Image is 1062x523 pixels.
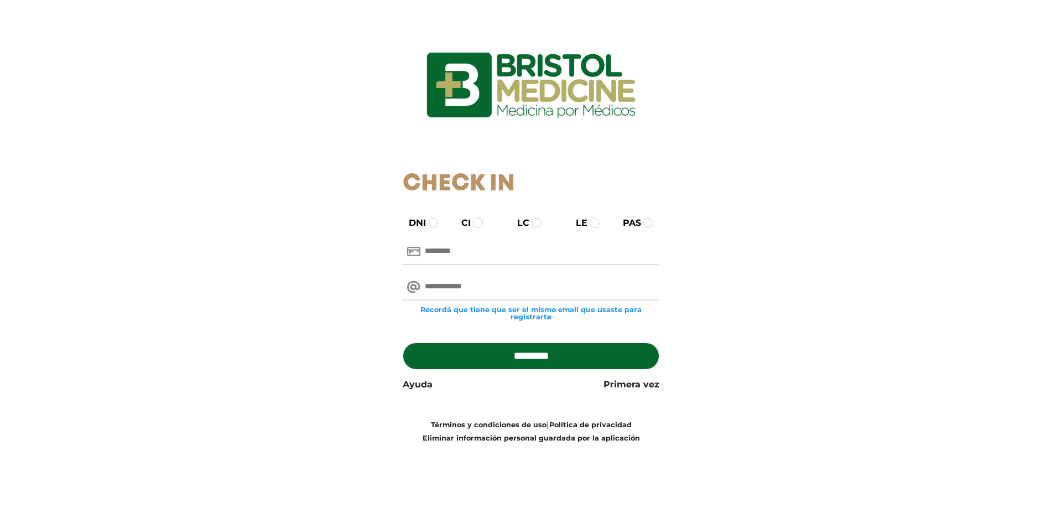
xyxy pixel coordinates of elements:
a: Ayuda [403,378,433,391]
label: LC [507,216,529,230]
a: Términos y condiciones de uso [431,421,546,429]
a: Eliminar información personal guardada por la aplicación [423,434,640,442]
h1: Check In [403,170,660,198]
a: Primera vez [603,378,659,391]
a: Política de privacidad [549,421,632,429]
small: Recordá que tiene que ser el mismo email que usaste para registrarte [403,306,660,320]
img: logo_ingresarbristol.jpg [382,13,680,157]
label: PAS [613,216,641,230]
div: | [394,418,668,444]
label: LE [566,216,587,230]
label: DNI [399,216,426,230]
label: CI [451,216,471,230]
